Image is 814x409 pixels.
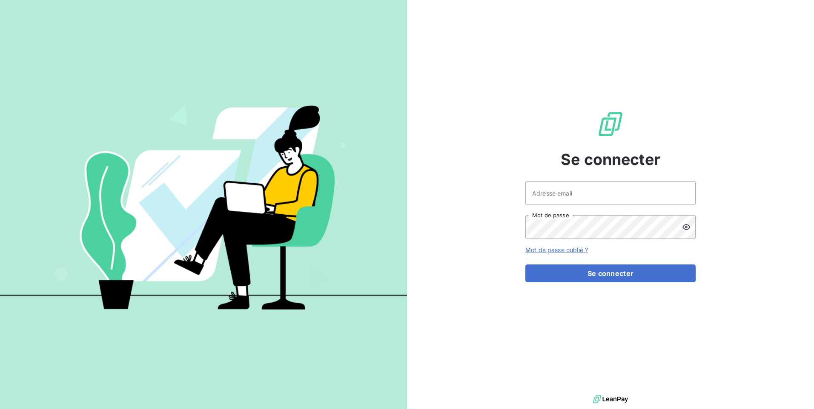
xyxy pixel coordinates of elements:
[593,393,628,406] img: logo
[597,111,624,138] img: Logo LeanPay
[525,246,588,253] a: Mot de passe oublié ?
[525,264,696,282] button: Se connecter
[561,148,660,171] span: Se connecter
[525,181,696,205] input: placeholder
